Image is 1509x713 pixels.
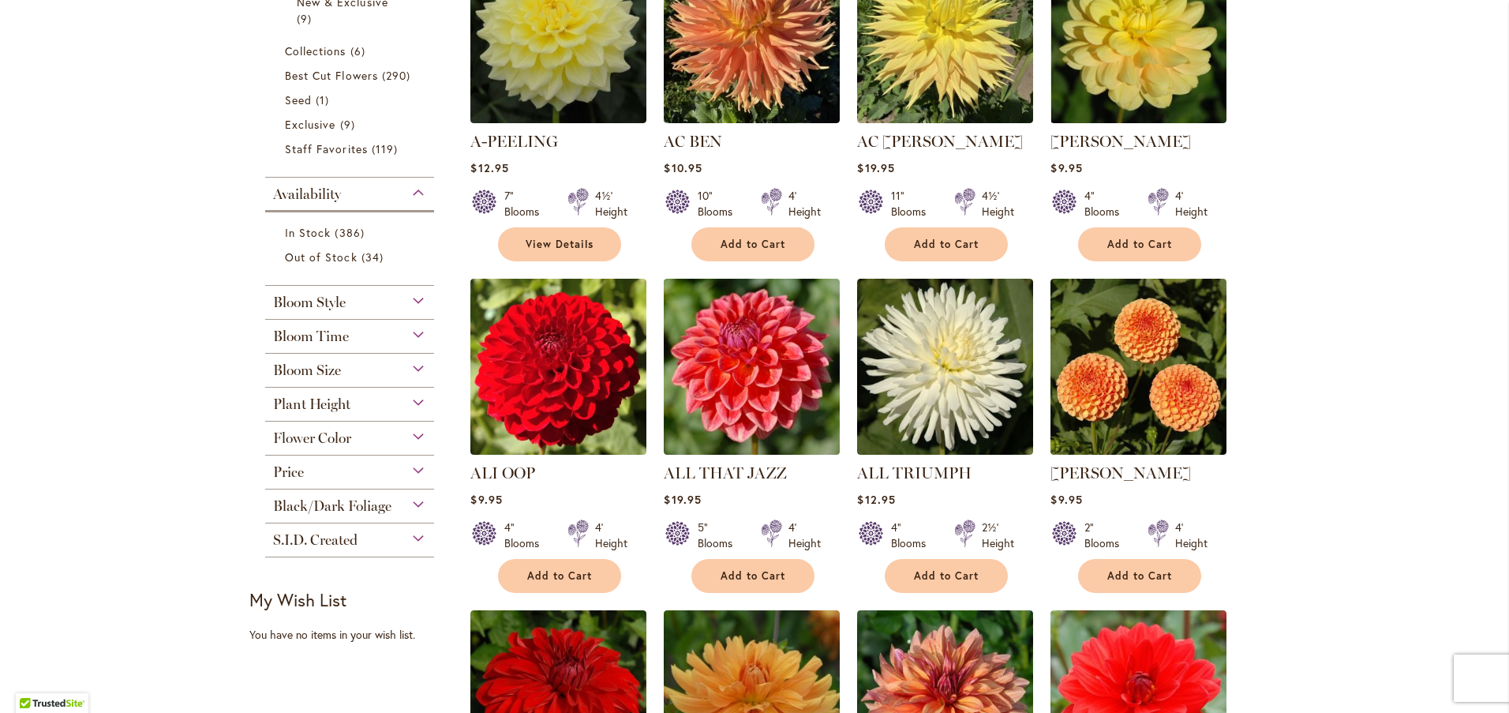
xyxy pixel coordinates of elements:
iframe: Launch Accessibility Center [12,657,56,701]
span: Add to Cart [914,569,979,583]
div: 4' Height [1175,188,1208,220]
span: 9 [340,116,359,133]
button: Add to Cart [1078,227,1201,261]
a: Exclusive [285,116,418,133]
span: $9.95 [1050,492,1082,507]
strong: My Wish List [249,588,346,611]
div: 7" Blooms [504,188,549,220]
span: $10.95 [664,160,702,175]
div: 4" Blooms [1084,188,1129,220]
div: 4' Height [1175,520,1208,551]
span: 386 [335,224,368,241]
span: 34 [361,249,388,265]
a: ALI OOP [470,463,535,482]
span: $19.95 [857,160,894,175]
a: Out of Stock 34 [285,249,418,265]
button: Add to Cart [498,559,621,593]
span: Black/Dark Foliage [273,497,391,515]
a: ALL TRIUMPH [857,463,972,482]
button: Add to Cart [691,227,814,261]
div: 4½' Height [595,188,627,220]
span: Add to Cart [914,238,979,251]
button: Add to Cart [885,227,1008,261]
span: Bloom Size [273,362,341,379]
a: ALL TRIUMPH [857,443,1033,458]
img: ALL THAT JAZZ [664,279,840,455]
div: 4½' Height [982,188,1014,220]
img: ALL TRIUMPH [857,279,1033,455]
span: S.I.D. Created [273,531,358,549]
span: $9.95 [1050,160,1082,175]
a: ALL THAT JAZZ [664,443,840,458]
a: A-Peeling [470,111,646,126]
span: Availability [273,186,341,203]
a: AMBER QUEEN [1050,443,1226,458]
span: Add to Cart [721,569,785,583]
a: AC BEN [664,132,722,151]
span: 6 [350,43,369,59]
span: Collections [285,43,346,58]
span: Staff Favorites [285,141,368,156]
span: Bloom Style [273,294,346,311]
a: A-PEELING [470,132,558,151]
div: 4" Blooms [504,520,549,551]
div: 10" Blooms [698,188,742,220]
span: $12.95 [470,160,508,175]
img: ALI OOP [470,279,646,455]
span: 1 [316,92,333,108]
span: Add to Cart [1107,238,1172,251]
div: 5" Blooms [698,520,742,551]
a: Seed [285,92,418,108]
a: Best Cut Flowers [285,67,418,84]
div: 4' Height [595,520,627,551]
a: Staff Favorites [285,141,418,157]
div: 11" Blooms [891,188,935,220]
div: 2" Blooms [1084,520,1129,551]
div: 4" Blooms [891,520,935,551]
span: Exclusive [285,117,335,132]
span: Add to Cart [721,238,785,251]
img: AMBER QUEEN [1050,279,1226,455]
a: AC BEN [664,111,840,126]
button: Add to Cart [885,559,1008,593]
a: ALI OOP [470,443,646,458]
span: $9.95 [470,492,502,507]
button: Add to Cart [691,559,814,593]
a: View Details [498,227,621,261]
span: $19.95 [664,492,701,507]
a: AHOY MATEY [1050,111,1226,126]
span: View Details [526,238,593,251]
span: Best Cut Flowers [285,68,378,83]
span: In Stock [285,225,331,240]
span: $12.95 [857,492,895,507]
div: You have no items in your wish list. [249,627,460,643]
span: Add to Cart [527,569,592,583]
a: Collections [285,43,418,59]
span: Bloom Time [273,328,349,345]
span: Seed [285,92,312,107]
span: 119 [372,141,402,157]
span: 290 [382,67,414,84]
a: AC [PERSON_NAME] [857,132,1023,151]
span: Flower Color [273,430,351,447]
div: 4' Height [788,520,821,551]
button: Add to Cart [1078,559,1201,593]
span: Out of Stock [285,250,358,265]
div: 2½' Height [982,520,1014,551]
a: In Stock 386 [285,224,418,241]
div: 4' Height [788,188,821,220]
span: Price [273,463,304,481]
a: ALL THAT JAZZ [664,463,787,482]
span: Add to Cart [1107,569,1172,583]
a: [PERSON_NAME] [1050,132,1191,151]
a: AC Jeri [857,111,1033,126]
span: 9 [297,10,316,27]
a: [PERSON_NAME] [1050,463,1191,482]
span: Plant Height [273,396,350,413]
